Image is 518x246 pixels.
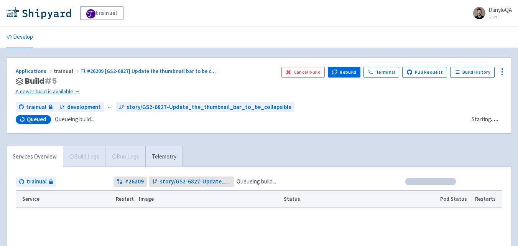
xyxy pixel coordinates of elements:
th: Image [136,191,281,208]
th: Status [281,191,438,208]
span: ← [107,103,113,112]
span: trainual [54,68,81,74]
span: #26209 [GS2-6827] Update the thumbnail bar to be c ... [87,68,216,74]
a: Telemetry [145,146,183,167]
img: Shipyard logo [6,7,71,19]
small: User [488,14,512,19]
th: Restart [113,191,136,208]
span: development [67,103,101,112]
th: Restarts [473,191,502,208]
span: trainual [26,103,46,112]
span: Queueing build... [55,115,94,124]
a: trainual [16,102,56,112]
a: Services Overview [7,146,63,167]
span: Queued [27,116,46,123]
span: Build [25,77,57,86]
button: Rebuild [328,67,361,78]
span: story/GS2-6827-Update_the_thumbnail_bar_to_be_collapsible [160,177,231,186]
span: story/GS2-6827-Update_the_thumbnail_bar_to_be_collapsible [127,103,291,112]
a: Pull Request [402,67,447,78]
span: trainual [26,177,47,186]
button: Cancel build [281,67,325,78]
a: Applications [16,68,54,74]
a: story/GS2-6827-Update_the_thumbnail_bar_to_be_collapsible [116,102,294,112]
a: Terminal [363,67,399,78]
a: DanyloQA User [469,7,512,19]
div: Starting [472,115,491,124]
span: # 5 [44,76,57,86]
a: #26209 [GS2-6827] Update the thumbnail bar to be c... [81,68,217,74]
th: Service [16,191,113,208]
a: story/GS2-6827-Update_the_thumbnail_bar_to_be_collapsible [149,177,234,187]
th: Pod Status [438,191,473,208]
span: DanyloQA [488,6,512,13]
a: development [56,102,104,112]
a: trainual [16,177,56,187]
a: #26209 [113,177,147,187]
strong: # 26209 [125,177,144,186]
a: A newer build is available → [16,87,275,96]
a: Develop [6,26,33,48]
span: Queueing build... [237,177,276,186]
a: trainual [80,6,123,20]
a: Build History [450,67,495,78]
